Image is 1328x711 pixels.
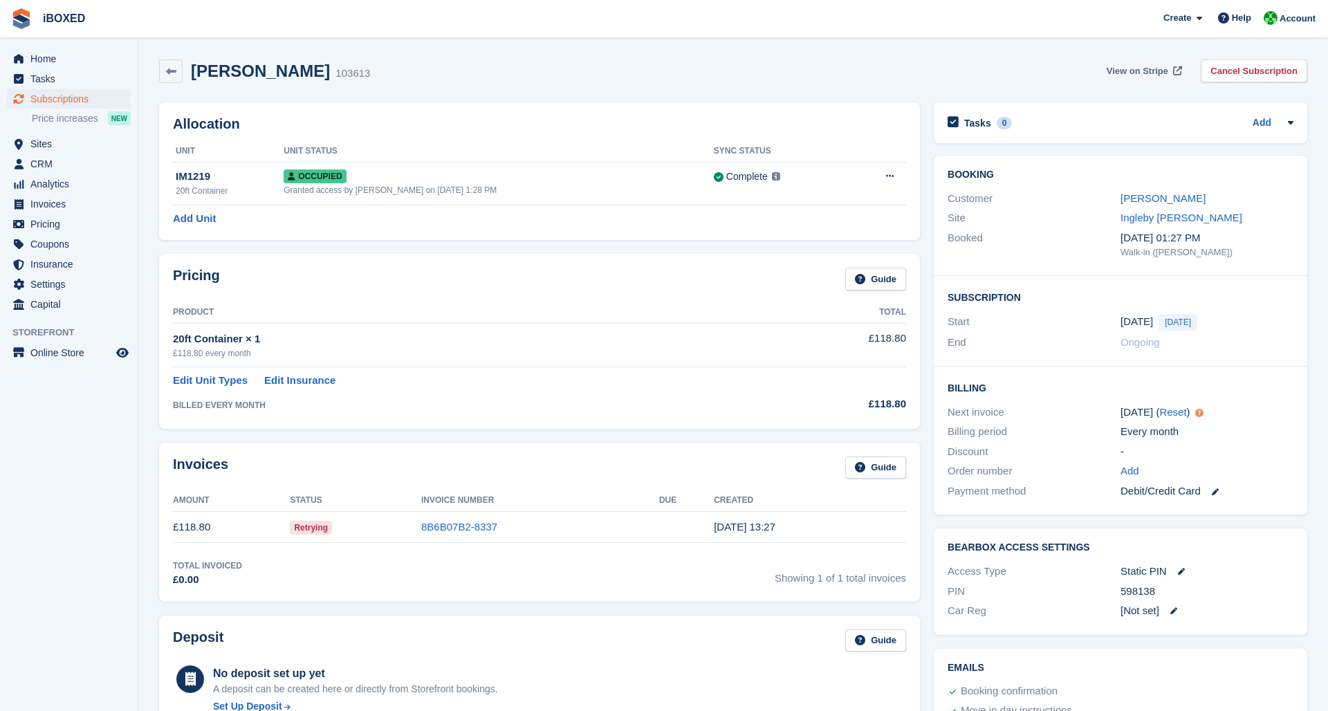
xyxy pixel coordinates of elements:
[173,373,248,389] a: Edit Unit Types
[30,255,113,274] span: Insurance
[948,424,1120,440] div: Billing period
[1159,314,1197,331] span: [DATE]
[1120,463,1139,479] a: Add
[30,214,113,234] span: Pricing
[769,396,906,412] div: £118.80
[1193,407,1206,419] div: Tooltip anchor
[714,490,906,512] th: Created
[7,89,131,109] a: menu
[173,268,220,290] h2: Pricing
[30,134,113,154] span: Sites
[30,89,113,109] span: Subscriptions
[948,210,1120,226] div: Site
[213,682,498,696] p: A deposit can be created here or directly from Storefront bookings.
[1120,314,1153,330] time: 2025-08-26 00:00:00 UTC
[1120,424,1293,440] div: Every month
[30,174,113,194] span: Analytics
[7,69,131,89] a: menu
[284,184,714,196] div: Granted access by [PERSON_NAME] on [DATE] 1:28 PM
[845,629,906,652] a: Guide
[173,490,290,512] th: Amount
[32,111,131,126] a: Price increases NEW
[30,69,113,89] span: Tasks
[30,154,113,174] span: CRM
[11,8,32,29] img: stora-icon-8386f47178a22dfd0bd8f6a31ec36ba5ce8667c1dd55bd0f319d3a0aa187defe.svg
[335,66,370,82] div: 103613
[173,572,242,588] div: £0.00
[173,512,290,543] td: £118.80
[961,683,1058,700] div: Booking confirmation
[108,111,131,125] div: NEW
[772,172,780,181] img: icon-info-grey-7440780725fd019a000dd9b08b2336e03edf1995a4989e88bcd33f0948082b44.svg
[32,112,98,125] span: Price increases
[1163,11,1191,25] span: Create
[37,7,91,30] a: iBOXED
[7,234,131,254] a: menu
[7,255,131,274] a: menu
[948,584,1120,600] div: PIN
[1159,406,1186,418] a: Reset
[30,343,113,362] span: Online Store
[1120,564,1293,580] div: Static PIN
[30,295,113,314] span: Capital
[1120,212,1242,223] a: Ingleby [PERSON_NAME]
[1120,405,1293,421] div: [DATE] ( )
[7,343,131,362] a: menu
[173,347,769,360] div: £118.80 every month
[173,399,769,412] div: BILLED EVERY MONTH
[948,483,1120,499] div: Payment method
[264,373,335,389] a: Edit Insurance
[948,463,1120,479] div: Order number
[173,211,216,227] a: Add Unit
[1120,336,1160,348] span: Ongoing
[948,314,1120,331] div: Start
[1201,59,1307,82] a: Cancel Subscription
[948,444,1120,460] div: Discount
[1101,59,1185,82] a: View on Stripe
[1120,246,1293,259] div: Walk-in ([PERSON_NAME])
[7,295,131,314] a: menu
[173,629,223,652] h2: Deposit
[7,154,131,174] a: menu
[7,174,131,194] a: menu
[1253,116,1271,131] a: Add
[173,140,284,163] th: Unit
[769,302,906,324] th: Total
[1120,603,1293,619] div: [Not set]
[714,521,775,533] time: 2025-08-26 12:27:47 UTC
[30,194,113,214] span: Invoices
[173,331,769,347] div: 20ft Container × 1
[114,344,131,361] a: Preview store
[173,560,242,572] div: Total Invoiced
[1120,444,1293,460] div: -
[421,521,497,533] a: 8B6B07B2-8337
[659,490,714,512] th: Due
[1107,64,1168,78] span: View on Stripe
[7,49,131,68] a: menu
[1120,584,1293,600] div: 598138
[948,564,1120,580] div: Access Type
[1280,12,1316,26] span: Account
[845,268,906,290] a: Guide
[997,117,1013,129] div: 0
[173,302,769,324] th: Product
[421,490,659,512] th: Invoice Number
[948,405,1120,421] div: Next invoice
[284,140,714,163] th: Unit Status
[726,169,768,184] div: Complete
[284,169,346,183] span: Occupied
[948,380,1293,394] h2: Billing
[12,326,138,340] span: Storefront
[7,194,131,214] a: menu
[948,169,1293,181] h2: Booking
[845,456,906,479] a: Guide
[1120,192,1206,204] a: [PERSON_NAME]
[191,62,330,80] h2: [PERSON_NAME]
[173,116,906,132] h2: Allocation
[176,169,284,185] div: IM1219
[7,214,131,234] a: menu
[173,456,228,479] h2: Invoices
[290,490,421,512] th: Status
[948,335,1120,351] div: End
[1120,483,1293,499] div: Debit/Credit Card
